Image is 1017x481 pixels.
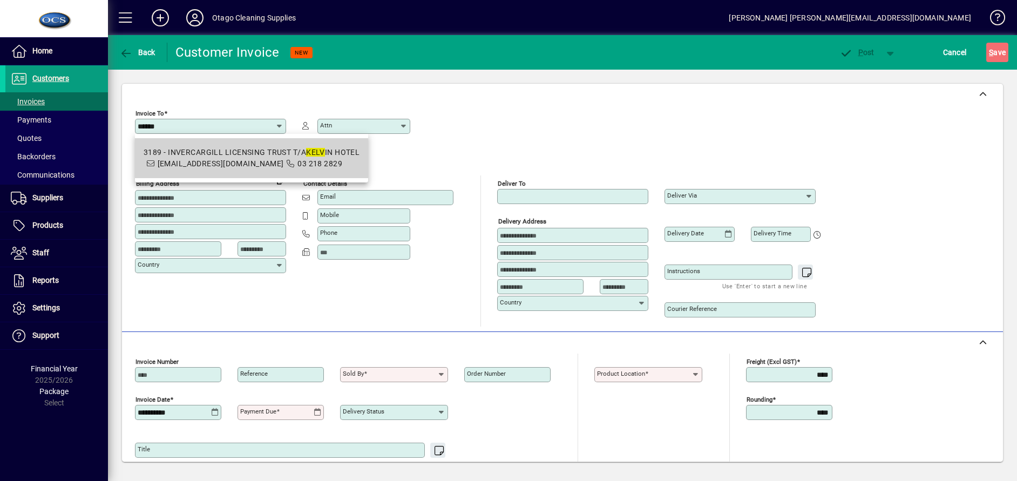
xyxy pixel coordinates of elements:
[834,43,880,62] button: Post
[320,121,332,129] mat-label: Attn
[498,180,526,187] mat-label: Deliver To
[5,295,108,322] a: Settings
[5,322,108,349] a: Support
[138,445,150,453] mat-label: Title
[31,364,78,373] span: Financial Year
[135,396,170,403] mat-label: Invoice date
[32,46,52,55] span: Home
[39,387,69,396] span: Package
[943,44,967,61] span: Cancel
[32,276,59,284] span: Reports
[667,229,704,237] mat-label: Delivery date
[5,92,108,111] a: Invoices
[32,248,49,257] span: Staff
[754,229,791,237] mat-label: Delivery time
[940,43,969,62] button: Cancel
[839,48,874,57] span: ost
[5,129,108,147] a: Quotes
[858,48,863,57] span: P
[747,358,797,365] mat-label: Freight (excl GST)
[5,166,108,184] a: Communications
[117,43,158,62] button: Back
[5,212,108,239] a: Products
[5,185,108,212] a: Suppliers
[5,38,108,65] a: Home
[135,358,179,365] mat-label: Invoice number
[158,159,284,168] span: [EMAIL_ADDRESS][DOMAIN_NAME]
[295,49,308,56] span: NEW
[11,97,45,106] span: Invoices
[597,370,645,377] mat-label: Product location
[32,331,59,340] span: Support
[240,370,268,377] mat-label: Reference
[11,171,74,179] span: Communications
[989,44,1006,61] span: ave
[729,9,971,26] div: [PERSON_NAME] [PERSON_NAME][EMAIL_ADDRESS][DOMAIN_NAME]
[320,193,336,200] mat-label: Email
[5,147,108,166] a: Backorders
[135,110,164,117] mat-label: Invoice To
[989,48,993,57] span: S
[138,261,159,268] mat-label: Country
[144,147,360,158] div: 3189 - INVERCARGILL LICENSING TRUST T/A IN HOTEL
[5,240,108,267] a: Staff
[747,396,772,403] mat-label: Rounding
[143,8,178,28] button: Add
[11,116,51,124] span: Payments
[320,211,339,219] mat-label: Mobile
[5,267,108,294] a: Reports
[986,43,1008,62] button: Save
[11,134,42,143] span: Quotes
[982,2,1004,37] a: Knowledge Base
[667,267,700,275] mat-label: Instructions
[297,159,342,168] span: 03 218 2829
[175,44,280,61] div: Customer Invoice
[667,305,717,313] mat-label: Courier Reference
[240,408,276,415] mat-label: Payment due
[32,74,69,83] span: Customers
[5,111,108,129] a: Payments
[343,408,384,415] mat-label: Delivery status
[667,192,697,199] mat-label: Deliver via
[178,8,212,28] button: Profile
[32,221,63,229] span: Products
[32,193,63,202] span: Suppliers
[500,299,521,306] mat-label: Country
[306,148,325,157] em: KELV
[32,303,60,312] span: Settings
[108,43,167,62] app-page-header-button: Back
[343,370,364,377] mat-label: Sold by
[320,229,337,236] mat-label: Phone
[722,280,807,292] mat-hint: Use 'Enter' to start a new line
[135,138,368,178] mat-option: 3189 - INVERCARGILL LICENSING TRUST T/A KELVIN HOTEL
[119,48,155,57] span: Back
[467,370,506,377] mat-label: Order number
[355,458,439,470] mat-hint: Use 'Enter' to start a new line
[272,172,289,189] button: Copy to Delivery address
[212,9,296,26] div: Otago Cleaning Supplies
[11,152,56,161] span: Backorders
